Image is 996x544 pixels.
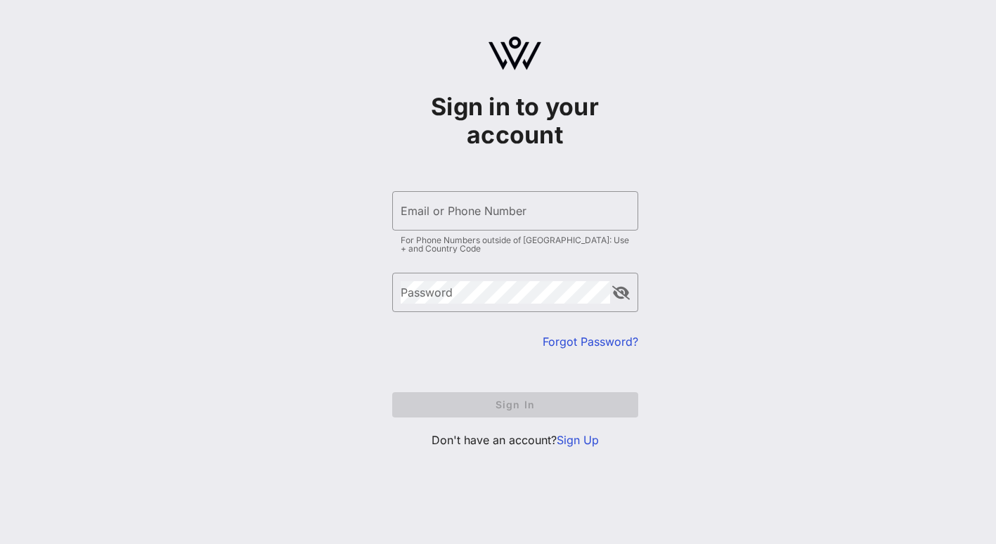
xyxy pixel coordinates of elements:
div: For Phone Numbers outside of [GEOGRAPHIC_DATA]: Use + and Country Code [401,236,630,253]
img: logo.svg [489,37,541,70]
a: Forgot Password? [543,335,638,349]
a: Sign Up [557,433,599,447]
p: Don't have an account? [392,432,638,448]
h1: Sign in to your account [392,93,638,149]
button: append icon [612,286,630,300]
